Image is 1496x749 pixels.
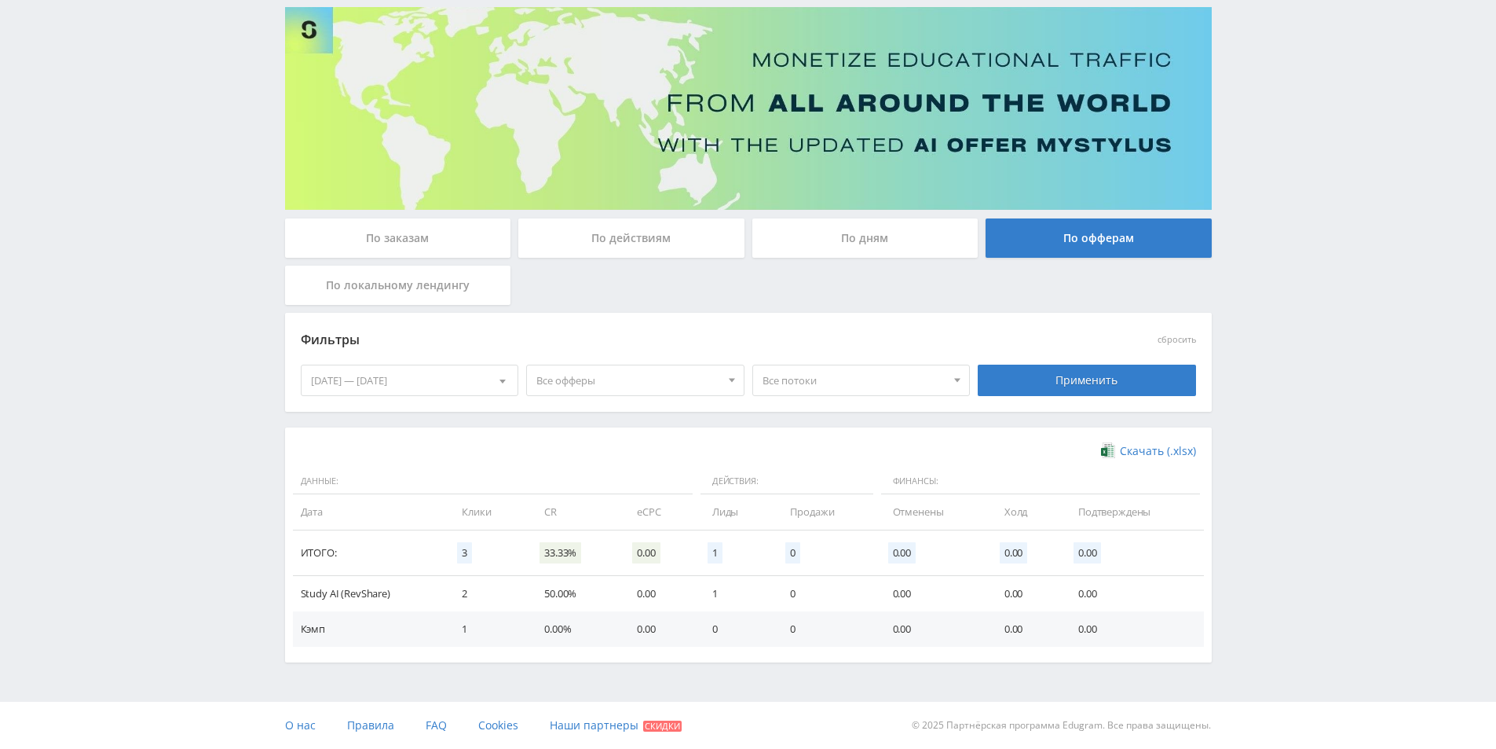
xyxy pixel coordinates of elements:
[752,218,978,258] div: По дням
[989,611,1063,647] td: 0.00
[785,542,800,564] span: 0
[1101,442,1114,458] img: xlsx
[774,576,876,611] td: 0
[621,576,697,611] td: 0.00
[700,468,873,495] span: Действия:
[550,718,638,732] span: Наши партнеры
[1063,611,1203,647] td: 0.00
[293,576,447,611] td: Study AI (RevShare)
[285,218,511,258] div: По заказам
[697,611,775,647] td: 0
[426,718,447,732] span: FAQ
[1101,443,1195,459] a: Скачать (.xlsx)
[989,494,1063,530] td: Холд
[301,329,971,352] div: Фильтры
[1063,494,1203,530] td: Подтверждены
[285,7,1212,210] img: Banner
[708,542,722,564] span: 1
[888,542,916,564] span: 0.00
[763,365,946,395] span: Все потоки
[293,531,447,576] td: Итого:
[529,494,621,530] td: CR
[978,365,1196,396] div: Применить
[550,702,682,749] a: Наши партнеры Скидки
[347,702,394,749] a: Правила
[1074,542,1101,564] span: 0.00
[1063,576,1203,611] td: 0.00
[293,611,447,647] td: Кэмп
[697,576,775,611] td: 1
[540,542,581,564] span: 33.33%
[877,611,989,647] td: 0.00
[986,218,1212,258] div: По офферам
[621,611,697,647] td: 0.00
[774,494,876,530] td: Продажи
[1120,445,1196,457] span: Скачать (.xlsx)
[457,542,472,564] span: 3
[293,494,447,530] td: Дата
[293,468,693,495] span: Данные:
[426,702,447,749] a: FAQ
[347,718,394,732] span: Правила
[755,702,1211,749] div: © 2025 Партнёрская программа Edugram. Все права защищены.
[446,611,529,647] td: 1
[877,494,989,530] td: Отменены
[478,718,518,732] span: Cookies
[989,576,1063,611] td: 0.00
[285,702,316,749] a: О нас
[536,365,720,395] span: Все офферы
[881,468,1200,495] span: Финансы:
[478,702,518,749] a: Cookies
[529,576,621,611] td: 50.00%
[877,576,989,611] td: 0.00
[1000,542,1027,564] span: 0.00
[697,494,775,530] td: Лиды
[446,576,529,611] td: 2
[285,718,316,732] span: О нас
[1158,335,1196,345] button: сбросить
[285,266,511,305] div: По локальному лендингу
[302,365,518,395] div: [DATE] — [DATE]
[621,494,697,530] td: eCPC
[529,611,621,647] td: 0.00%
[518,218,744,258] div: По действиям
[446,494,529,530] td: Клики
[643,721,682,732] span: Скидки
[774,611,876,647] td: 0
[632,542,660,564] span: 0.00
